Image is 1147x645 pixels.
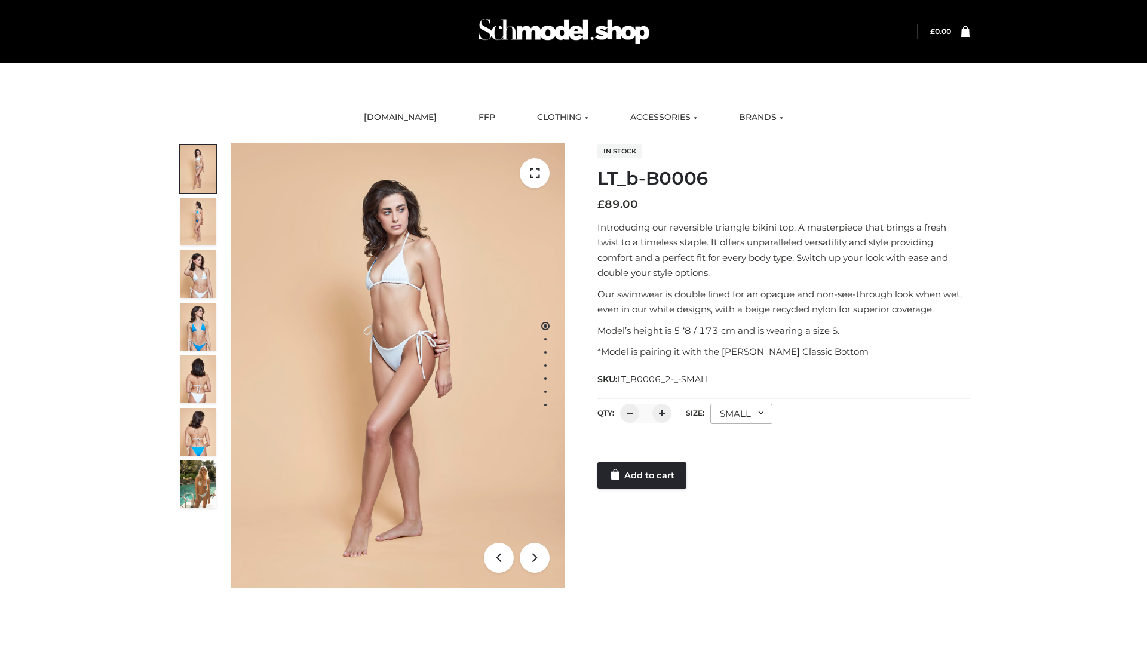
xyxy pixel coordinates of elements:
[621,105,706,131] a: ACCESSORIES
[474,8,654,55] img: Schmodel Admin 964
[180,145,216,193] img: ArielClassicBikiniTop_CloudNine_AzureSky_OW114ECO_1-scaled.jpg
[597,372,711,386] span: SKU:
[180,250,216,298] img: ArielClassicBikiniTop_CloudNine_AzureSky_OW114ECO_3-scaled.jpg
[930,27,935,36] span: £
[597,462,686,489] a: Add to cart
[180,408,216,456] img: ArielClassicBikiniTop_CloudNine_AzureSky_OW114ECO_8-scaled.jpg
[597,323,970,339] p: Model’s height is 5 ‘8 / 173 cm and is wearing a size S.
[528,105,597,131] a: CLOTHING
[930,27,951,36] a: £0.00
[710,404,772,424] div: SMALL
[355,105,446,131] a: [DOMAIN_NAME]
[470,105,504,131] a: FFP
[597,408,614,417] label: QTY:
[597,198,605,211] span: £
[597,344,970,360] p: *Model is pairing it with the [PERSON_NAME] Classic Bottom
[597,287,970,317] p: Our swimwear is double lined for an opaque and non-see-through look when wet, even in our white d...
[730,105,792,131] a: BRANDS
[597,198,638,211] bdi: 89.00
[686,408,704,417] label: Size:
[231,143,565,588] img: ArielClassicBikiniTop_CloudNine_AzureSky_OW114ECO_1
[597,168,970,189] h1: LT_b-B0006
[617,374,710,385] span: LT_B0006_2-_-SMALL
[180,355,216,403] img: ArielClassicBikiniTop_CloudNine_AzureSky_OW114ECO_7-scaled.jpg
[180,198,216,245] img: ArielClassicBikiniTop_CloudNine_AzureSky_OW114ECO_2-scaled.jpg
[930,27,951,36] bdi: 0.00
[180,460,216,508] img: Arieltop_CloudNine_AzureSky2.jpg
[597,144,642,158] span: In stock
[597,220,970,281] p: Introducing our reversible triangle bikini top. A masterpiece that brings a fresh twist to a time...
[180,303,216,351] img: ArielClassicBikiniTop_CloudNine_AzureSky_OW114ECO_4-scaled.jpg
